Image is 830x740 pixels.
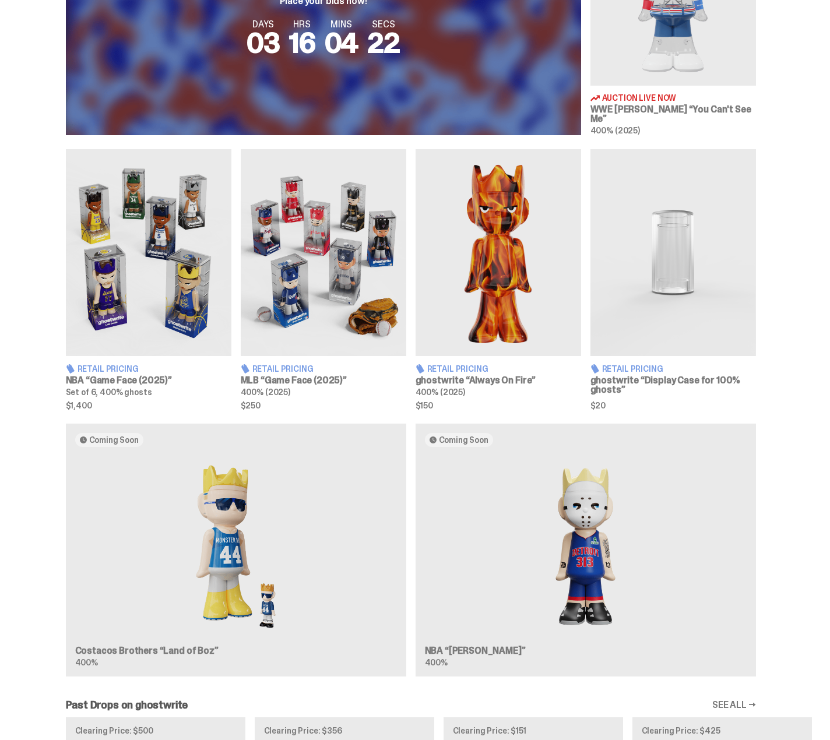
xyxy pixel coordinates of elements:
h3: NBA “[PERSON_NAME]” [425,646,747,656]
span: HRS [289,20,315,29]
span: 22 [367,24,400,61]
span: Retail Pricing [427,365,488,373]
h2: Past Drops on ghostwrite [66,700,188,710]
span: Retail Pricing [602,365,663,373]
span: $250 [241,401,406,410]
span: 400% (2025) [416,387,465,397]
span: Coming Soon [89,435,139,445]
span: 04 [325,24,358,61]
h3: MLB “Game Face (2025)” [241,376,406,385]
img: Eminem [425,456,747,637]
a: Always On Fire Retail Pricing [416,149,581,409]
span: $150 [416,401,581,410]
span: DAYS [247,20,280,29]
img: Always On Fire [416,149,581,356]
a: Game Face (2025) Retail Pricing [66,149,231,409]
span: 16 [289,24,315,61]
p: Clearing Price: $500 [75,727,236,735]
p: Clearing Price: $356 [264,727,425,735]
span: Coming Soon [439,435,488,445]
h3: WWE [PERSON_NAME] “You Can't See Me” [590,105,756,124]
h3: Costacos Brothers “Land of Boz” [75,646,397,656]
span: Retail Pricing [78,365,139,373]
h3: ghostwrite “Always On Fire” [416,376,581,385]
span: Set of 6, 400% ghosts [66,387,152,397]
span: $1,400 [66,401,231,410]
h3: NBA “Game Face (2025)” [66,376,231,385]
span: 400% (2025) [590,125,640,136]
span: Retail Pricing [252,365,314,373]
img: Land of Boz [75,456,397,637]
a: SEE ALL → [712,700,756,710]
span: 03 [247,24,280,61]
span: 400% [425,657,448,668]
a: Display Case for 100% ghosts Retail Pricing [590,149,756,409]
span: 400% (2025) [241,387,290,397]
img: Game Face (2025) [66,149,231,356]
h3: ghostwrite “Display Case for 100% ghosts” [590,376,756,394]
p: Clearing Price: $151 [453,727,614,735]
img: Display Case for 100% ghosts [590,149,756,356]
span: Auction Live Now [602,94,677,102]
span: $20 [590,401,756,410]
span: 400% [75,657,98,668]
p: Clearing Price: $425 [642,727,803,735]
a: Game Face (2025) Retail Pricing [241,149,406,409]
span: MINS [325,20,358,29]
span: SECS [367,20,400,29]
img: Game Face (2025) [241,149,406,356]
